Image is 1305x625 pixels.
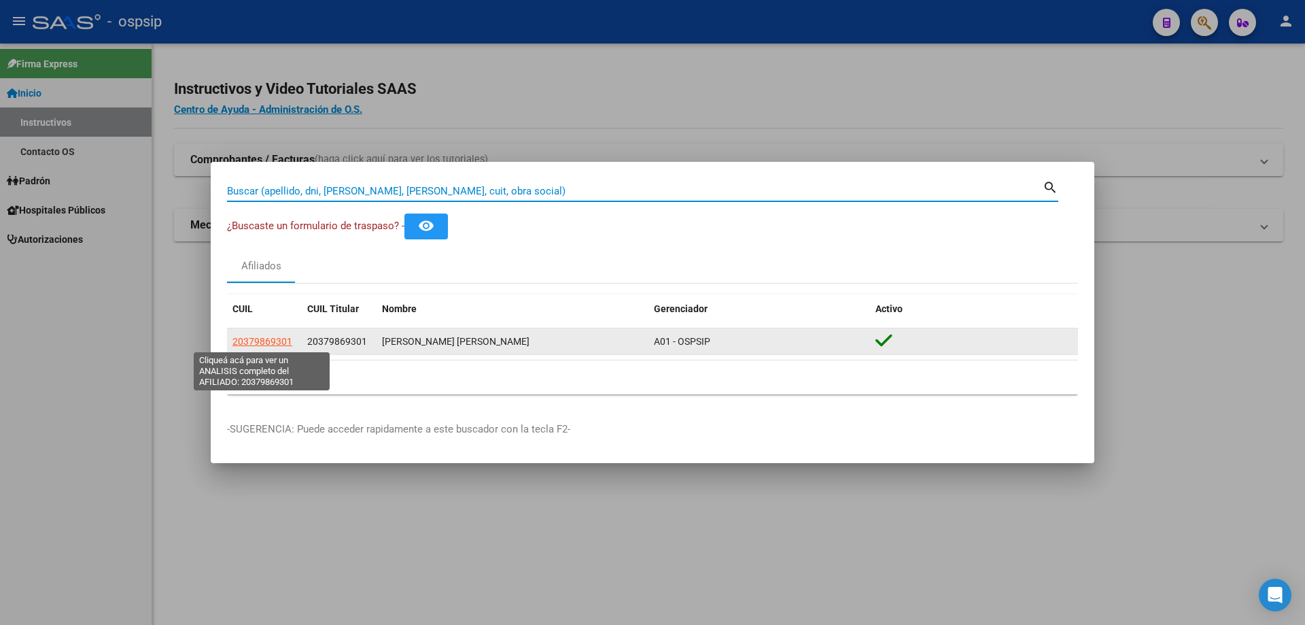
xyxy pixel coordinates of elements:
[307,303,359,314] span: CUIL Titular
[382,303,417,314] span: Nombre
[377,294,648,324] datatable-header-cell: Nombre
[654,303,708,314] span: Gerenciador
[382,334,643,350] div: [PERSON_NAME] [PERSON_NAME]
[227,294,302,324] datatable-header-cell: CUIL
[1043,178,1058,195] mat-icon: search
[227,220,404,232] span: ¿Buscaste un formulario de traspaso? -
[418,218,434,234] mat-icon: remove_red_eye
[232,303,253,314] span: CUIL
[227,422,1078,437] p: -SUGERENCIA: Puede acceder rapidamente a este buscador con la tecla F2-
[307,336,367,347] span: 20379869301
[302,294,377,324] datatable-header-cell: CUIL Titular
[875,303,903,314] span: Activo
[654,336,710,347] span: A01 - OSPSIP
[241,258,281,274] div: Afiliados
[870,294,1078,324] datatable-header-cell: Activo
[227,360,1078,394] div: 1 total
[1259,579,1291,611] div: Open Intercom Messenger
[648,294,870,324] datatable-header-cell: Gerenciador
[232,336,292,347] span: 20379869301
